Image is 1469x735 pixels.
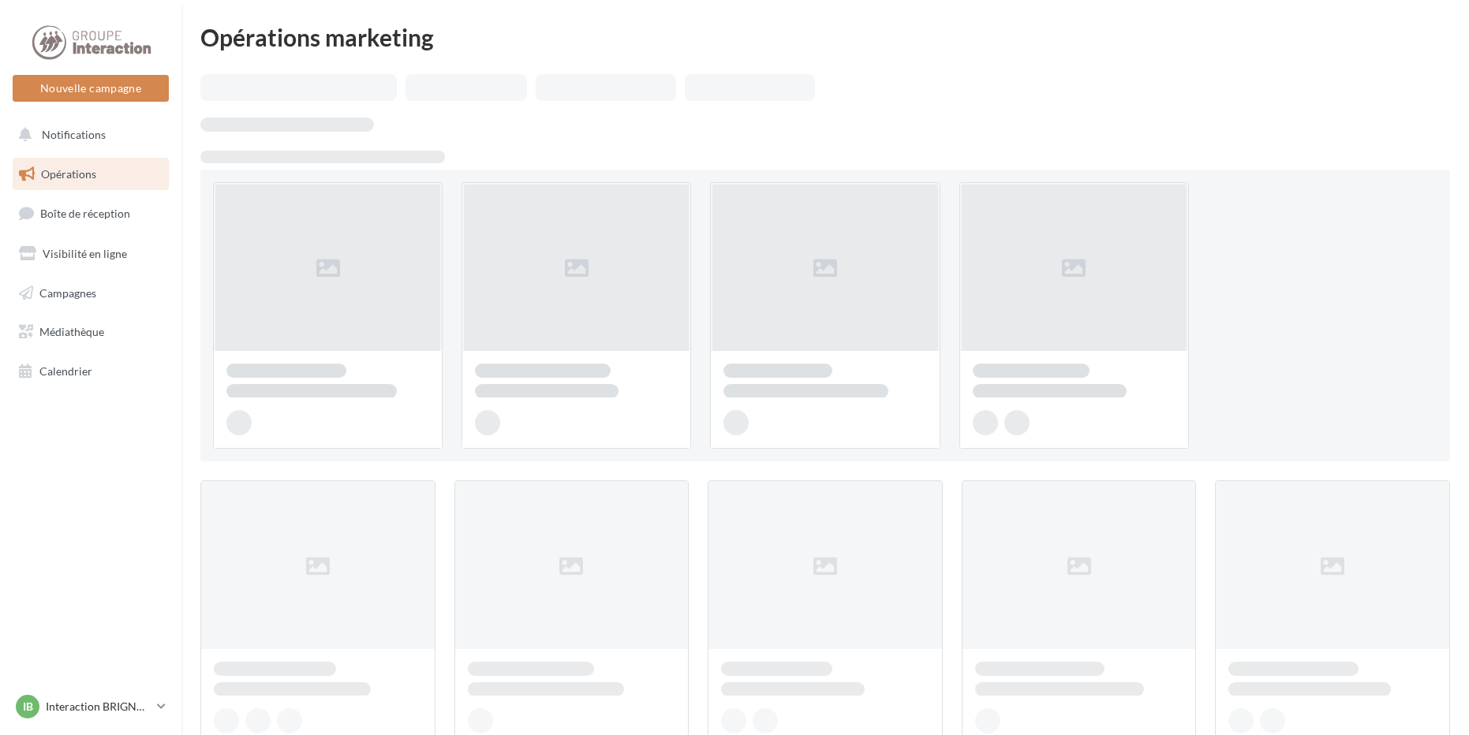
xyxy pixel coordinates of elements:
[9,277,172,310] a: Campagnes
[39,285,96,299] span: Campagnes
[9,315,172,349] a: Médiathèque
[9,355,172,388] a: Calendrier
[46,699,151,714] p: Interaction BRIGNOLES
[40,207,130,220] span: Boîte de réception
[39,364,92,378] span: Calendrier
[13,75,169,102] button: Nouvelle campagne
[23,699,33,714] span: IB
[42,128,106,141] span: Notifications
[200,25,1450,49] div: Opérations marketing
[39,325,104,338] span: Médiathèque
[41,167,96,181] span: Opérations
[13,692,169,722] a: IB Interaction BRIGNOLES
[9,118,166,151] button: Notifications
[43,247,127,260] span: Visibilité en ligne
[9,237,172,270] a: Visibilité en ligne
[9,158,172,191] a: Opérations
[9,196,172,230] a: Boîte de réception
